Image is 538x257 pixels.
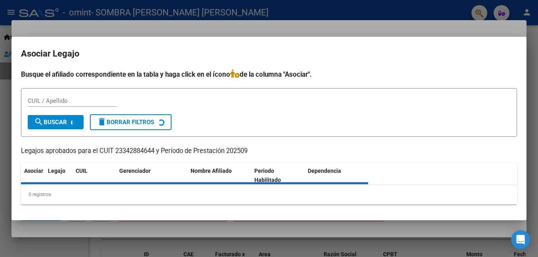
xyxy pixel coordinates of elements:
span: Nombre Afiliado [191,168,232,174]
span: Gerenciador [119,168,151,174]
span: Periodo Habilitado [254,168,281,183]
button: Borrar Filtros [90,114,172,130]
h2: Asociar Legajo [21,46,517,61]
p: Legajos aprobados para el CUIT 23342884644 y Período de Prestación 202509 [21,146,517,156]
span: Buscar [34,119,67,126]
mat-icon: delete [97,117,107,127]
datatable-header-cell: Periodo Habilitado [251,163,305,189]
mat-icon: search [34,117,44,127]
h4: Busque el afiliado correspondiente en la tabla y haga click en el ícono de la columna "Asociar". [21,69,517,79]
datatable-header-cell: Legajo [45,163,72,189]
datatable-header-cell: Asociar [21,163,45,189]
span: Borrar Filtros [97,119,154,126]
span: Legajo [48,168,65,174]
datatable-header-cell: Nombre Afiliado [187,163,251,189]
span: Asociar [24,168,43,174]
div: 0 registros [21,185,517,204]
datatable-header-cell: Gerenciador [116,163,187,189]
div: Open Intercom Messenger [511,230,530,249]
span: CUIL [76,168,88,174]
datatable-header-cell: Dependencia [305,163,368,189]
datatable-header-cell: CUIL [72,163,116,189]
button: Buscar [28,115,84,129]
span: Dependencia [308,168,341,174]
